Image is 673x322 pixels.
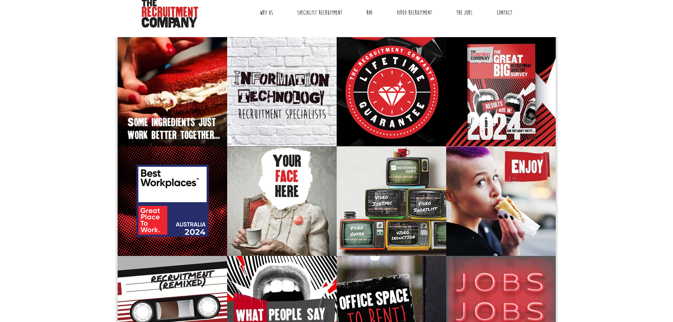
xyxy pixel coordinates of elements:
[491,4,518,22] a: Contact
[254,4,278,22] a: Why Us
[451,4,478,22] a: The Jobs
[292,4,348,22] a: Specialist Recruitment
[391,4,437,22] a: Video Recruitment
[361,4,378,22] a: RPO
